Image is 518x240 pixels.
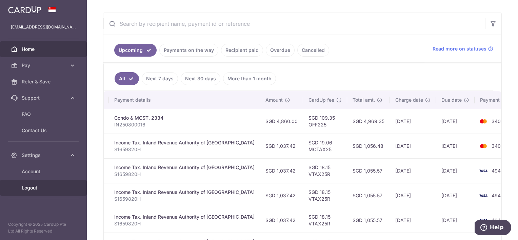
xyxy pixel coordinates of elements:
a: Next 30 days [181,72,220,85]
p: S1659820H [114,146,255,153]
td: [DATE] [390,183,436,208]
td: [DATE] [390,158,436,183]
span: Settings [22,152,66,159]
td: SGD 18.15 VTAX25R [303,183,347,208]
td: SGD 109.35 OFF225 [303,109,347,134]
span: Pay [22,62,66,69]
td: [DATE] [436,109,475,134]
a: Overdue [266,44,295,57]
td: SGD 1,037.42 [260,208,303,233]
td: SGD 18.15 VTAX25R [303,208,347,233]
div: Income Tax. Inland Revenue Authority of [GEOGRAPHIC_DATA] [114,164,255,171]
span: Home [22,46,66,53]
td: [DATE] [436,134,475,158]
td: SGD 1,037.42 [260,183,303,208]
span: FAQ [22,111,66,118]
td: [DATE] [436,208,475,233]
td: SGD 1,056.48 [347,134,390,158]
p: S1659820H [114,196,255,202]
img: Bank Card [477,216,490,224]
td: SGD 18.15 VTAX25R [303,158,347,183]
a: Recipient paid [221,44,263,57]
td: SGD 1,037.42 [260,158,303,183]
p: IN250800016 [114,121,255,128]
th: Payment details [109,91,260,109]
span: 4942 [492,193,504,198]
span: Logout [22,184,66,191]
span: Due date [441,97,462,103]
td: [DATE] [390,134,436,158]
span: 3408 [492,118,504,124]
span: Amount [265,97,283,103]
td: [DATE] [436,183,475,208]
span: Contact Us [22,127,66,134]
td: SGD 1,037.42 [260,134,303,158]
span: Support [22,95,66,101]
td: SGD 4,860.00 [260,109,303,134]
img: Bank Card [477,142,490,150]
div: Condo & MCST. 2334 [114,115,255,121]
a: All [115,72,139,85]
p: [EMAIL_ADDRESS][DOMAIN_NAME] [11,24,76,31]
span: Refer & Save [22,78,66,85]
span: Total amt. [353,97,375,103]
span: 3408 [492,143,504,149]
span: Read more on statuses [433,45,486,52]
td: SGD 1,055.57 [347,208,390,233]
iframe: Opens a widget where you can find more information [475,220,511,237]
p: S1659820H [114,171,255,178]
td: SGD 19.06 MCTAX25 [303,134,347,158]
td: [DATE] [390,109,436,134]
a: Next 7 days [142,72,178,85]
td: [DATE] [390,208,436,233]
span: Charge date [395,97,423,103]
input: Search by recipient name, payment id or reference [103,13,485,35]
img: Bank Card [477,192,490,200]
td: SGD 1,055.57 [347,183,390,208]
img: CardUp [8,5,41,14]
a: Cancelled [297,44,329,57]
a: More than 1 month [223,72,276,85]
td: [DATE] [436,158,475,183]
td: SGD 4,969.35 [347,109,390,134]
span: Account [22,168,66,175]
img: Bank Card [477,167,490,175]
div: Income Tax. Inland Revenue Authority of [GEOGRAPHIC_DATA] [114,189,255,196]
div: Income Tax. Inland Revenue Authority of [GEOGRAPHIC_DATA] [114,139,255,146]
p: S1659820H [114,220,255,227]
span: 4942 [492,168,504,174]
div: Income Tax. Inland Revenue Authority of [GEOGRAPHIC_DATA] [114,214,255,220]
a: Payments on the way [159,44,218,57]
img: Bank Card [477,117,490,125]
td: SGD 1,055.57 [347,158,390,183]
a: Read more on statuses [433,45,493,52]
a: Upcoming [114,44,157,57]
span: CardUp fee [308,97,334,103]
span: 4942 [492,217,504,223]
